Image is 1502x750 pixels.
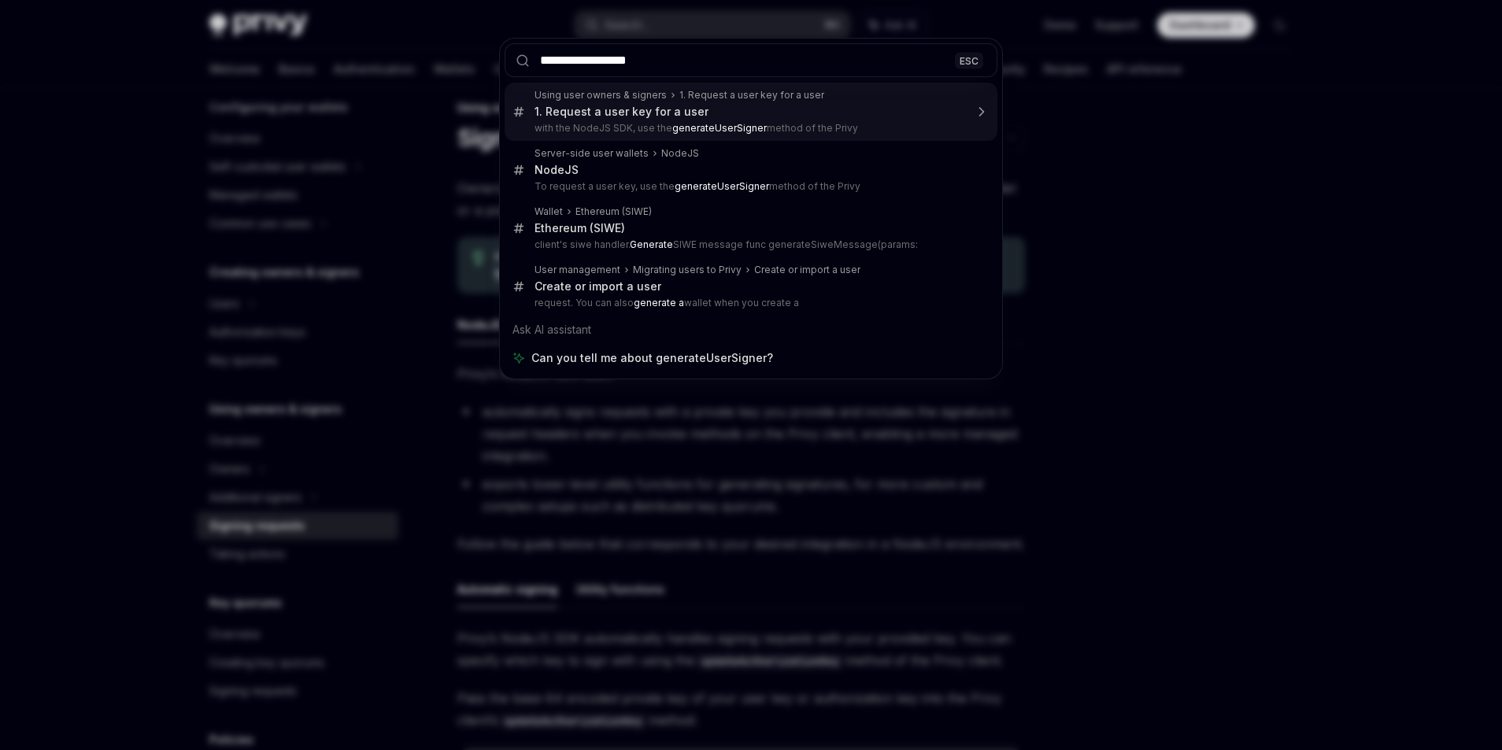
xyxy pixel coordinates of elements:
b: generate a [634,297,684,308]
b: generateUserSigner [675,180,769,192]
span: Can you tell me about generateUserSigner? [531,350,773,366]
div: NodeJS [661,147,699,160]
div: Create or import a user [535,279,661,294]
div: NodeJS [535,163,579,177]
b: Generate [630,238,673,250]
div: Ethereum (SIWE) [575,205,652,218]
div: ESC [955,52,983,68]
div: 1. Request a user key for a user [535,105,708,119]
div: User management [535,264,620,276]
div: 1. Request a user key for a user [679,89,824,102]
div: Ethereum (SIWE) [535,221,625,235]
p: with the NodeJS SDK, use the method of the Privy [535,122,964,135]
div: Ask AI assistant [505,316,997,344]
div: Migrating users to Privy [633,264,742,276]
div: Wallet [535,205,563,218]
div: Server-side user wallets [535,147,649,160]
div: Using user owners & signers [535,89,667,102]
p: client's siwe handler. SIWE message func generateSiweMessage(params: [535,238,964,251]
div: Create or import a user [754,264,860,276]
p: To request a user key, use the method of the Privy [535,180,964,193]
p: request. You can also wallet when you create a [535,297,964,309]
b: generateUserSigner [672,122,767,134]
